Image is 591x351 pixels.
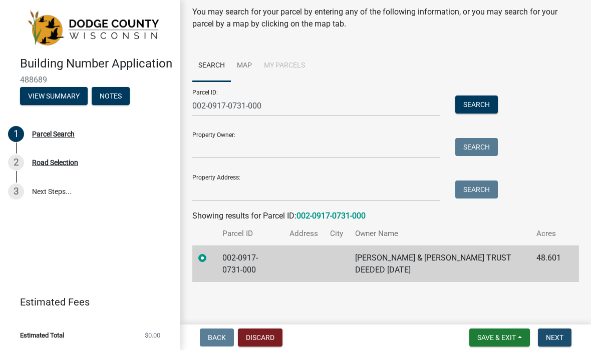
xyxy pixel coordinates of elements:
[349,246,530,282] td: [PERSON_NAME] & [PERSON_NAME] TRUST DEEDED [DATE]
[216,222,283,246] th: Parcel ID
[530,246,567,282] td: 48.601
[20,332,64,339] span: Estimated Total
[32,159,78,166] div: Road Selection
[20,10,164,46] img: Dodge County, Wisconsin
[92,93,130,101] wm-modal-confirm: Notes
[455,96,498,114] button: Search
[8,292,164,312] a: Estimated Fees
[20,87,88,105] button: View Summary
[208,334,226,342] span: Back
[324,222,349,246] th: City
[20,93,88,101] wm-modal-confirm: Summary
[455,138,498,156] button: Search
[283,222,324,246] th: Address
[238,329,282,347] button: Discard
[546,334,563,342] span: Next
[20,75,160,85] span: 488689
[145,332,160,339] span: $0.00
[297,211,366,221] a: 002-0917-0731-000
[8,126,24,142] div: 1
[8,184,24,200] div: 3
[231,50,258,82] a: Map
[92,87,130,105] button: Notes
[32,131,75,138] div: Parcel Search
[20,57,172,71] h4: Building Number Application
[216,246,283,282] td: 002-0917-0731-000
[477,334,516,342] span: Save & Exit
[530,222,567,246] th: Acres
[538,329,571,347] button: Next
[8,155,24,171] div: 2
[469,329,530,347] button: Save & Exit
[192,210,579,222] div: Showing results for Parcel ID:
[455,181,498,199] button: Search
[192,6,579,30] p: You may search for your parcel by entering any of the following information, or you may search fo...
[200,329,234,347] button: Back
[192,50,231,82] a: Search
[349,222,530,246] th: Owner Name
